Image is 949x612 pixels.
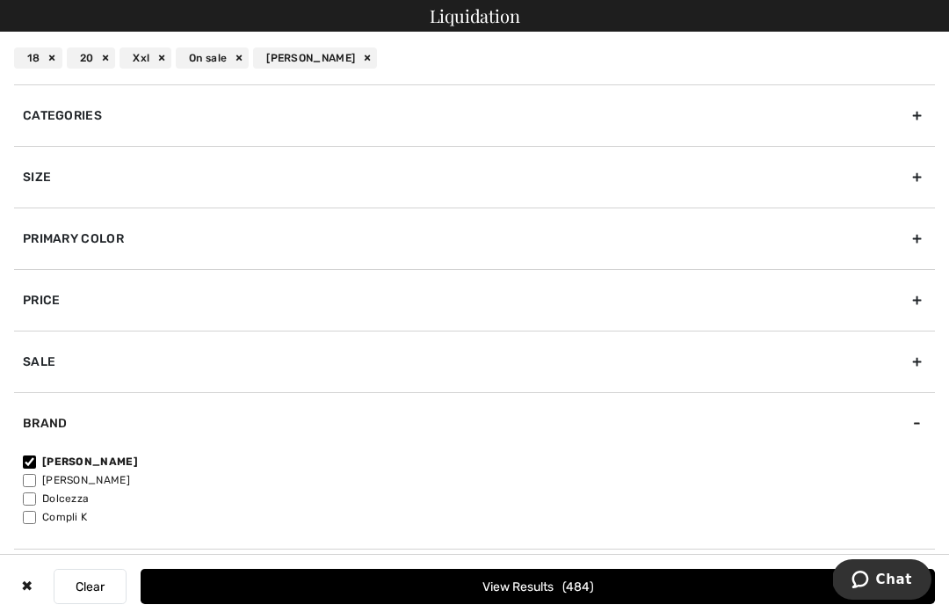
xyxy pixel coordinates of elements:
[67,47,116,69] div: 20
[14,569,40,604] div: ✖
[562,579,594,594] span: 484
[54,569,127,604] button: Clear
[23,474,36,487] input: [PERSON_NAME]
[14,146,935,208] div: Size
[14,208,935,269] div: Primary Color
[23,454,935,470] label: [PERSON_NAME]
[14,392,935,454] div: Brand
[120,47,171,69] div: Xxl
[176,47,249,69] div: On sale
[14,549,935,610] div: Pattern
[23,511,36,524] input: Compli K
[14,269,935,331] div: Price
[253,47,377,69] div: [PERSON_NAME]
[141,569,935,604] button: View Results484
[23,455,36,469] input: [PERSON_NAME]
[23,509,935,525] label: Compli K
[23,492,36,506] input: Dolcezza
[14,84,935,146] div: Categories
[833,559,931,603] iframe: Opens a widget where you can chat to one of our agents
[14,331,935,392] div: Sale
[23,491,935,506] label: Dolcezza
[14,47,62,69] div: 18
[23,472,935,488] label: [PERSON_NAME]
